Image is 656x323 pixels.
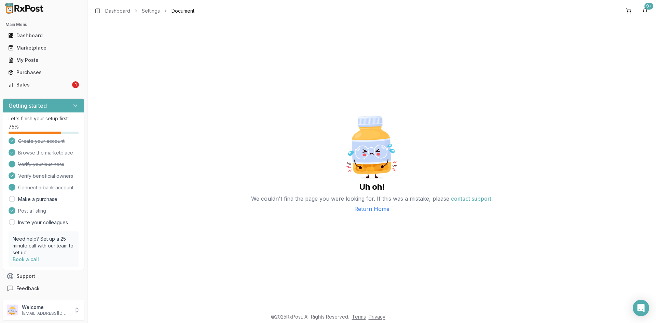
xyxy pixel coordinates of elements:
[352,314,366,320] a: Terms
[142,8,160,14] a: Settings
[18,184,73,191] span: Connect a bank account
[18,219,68,226] a: Invite your colleagues
[3,55,84,66] button: My Posts
[5,29,82,42] a: Dashboard
[105,8,194,14] nav: breadcrumb
[359,181,385,192] h2: Uh oh!
[633,300,649,316] div: Open Intercom Messenger
[5,54,82,66] a: My Posts
[3,270,84,282] button: Support
[369,314,385,320] a: Privacy
[13,235,74,256] p: Need help? Set up a 25 minute call with our team to set up.
[644,3,653,10] div: 9+
[18,196,57,203] a: Make a purchase
[9,115,79,122] p: Let's finish your setup first!
[72,81,79,88] div: 1
[22,304,69,311] p: Welcome
[251,192,493,205] p: We couldn't find the page you were looking for. If this was a mistake, please .
[18,173,73,179] span: Verify beneficial owners
[16,285,40,292] span: Feedback
[18,161,64,168] span: Verify your business
[9,102,47,110] h3: Getting started
[3,42,84,53] button: Marketplace
[5,22,82,27] h2: Main Menu
[354,205,389,213] a: Return Home
[8,81,71,88] div: Sales
[5,66,82,79] a: Purchases
[3,3,46,14] img: RxPost Logo
[105,8,130,14] a: Dashboard
[8,32,79,39] div: Dashboard
[3,30,84,41] button: Dashboard
[172,8,194,14] span: Document
[18,149,73,156] span: Browse the marketplace
[13,256,39,262] a: Book a call
[5,79,82,91] a: Sales1
[8,44,79,51] div: Marketplace
[8,69,79,76] div: Purchases
[22,311,69,316] p: [EMAIL_ADDRESS][DOMAIN_NAME]
[8,57,79,64] div: My Posts
[640,5,651,16] button: 9+
[5,42,82,54] a: Marketplace
[451,192,491,205] button: contact support
[338,113,406,181] img: Sad Pill Bottle
[18,138,65,145] span: Create your account
[7,305,18,315] img: User avatar
[18,207,46,214] span: Post a listing
[9,123,19,130] span: 75 %
[3,79,84,90] button: Sales1
[3,282,84,295] button: Feedback
[3,67,84,78] button: Purchases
